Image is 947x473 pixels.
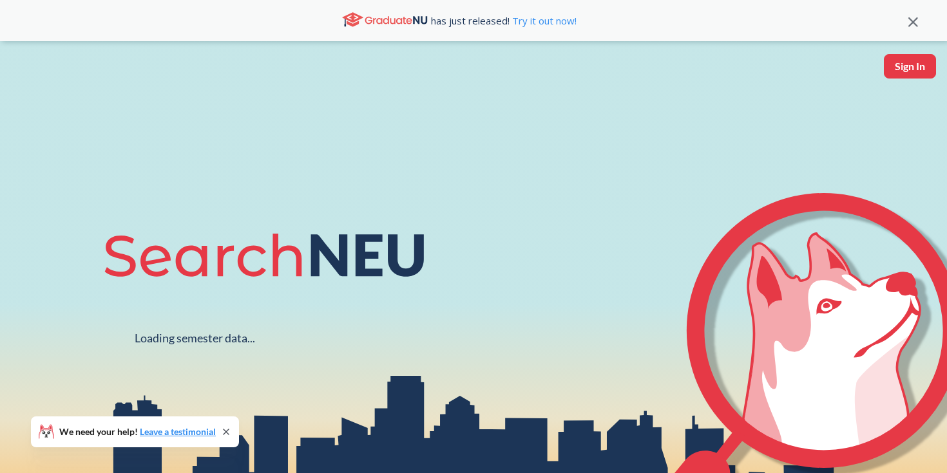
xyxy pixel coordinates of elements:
[135,331,255,346] div: Loading semester data...
[59,427,216,436] span: We need your help!
[13,54,43,97] a: sandbox logo
[13,54,43,93] img: sandbox logo
[510,14,577,27] a: Try it out now!
[431,14,577,28] span: has just released!
[884,54,936,79] button: Sign In
[140,426,216,437] a: Leave a testimonial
